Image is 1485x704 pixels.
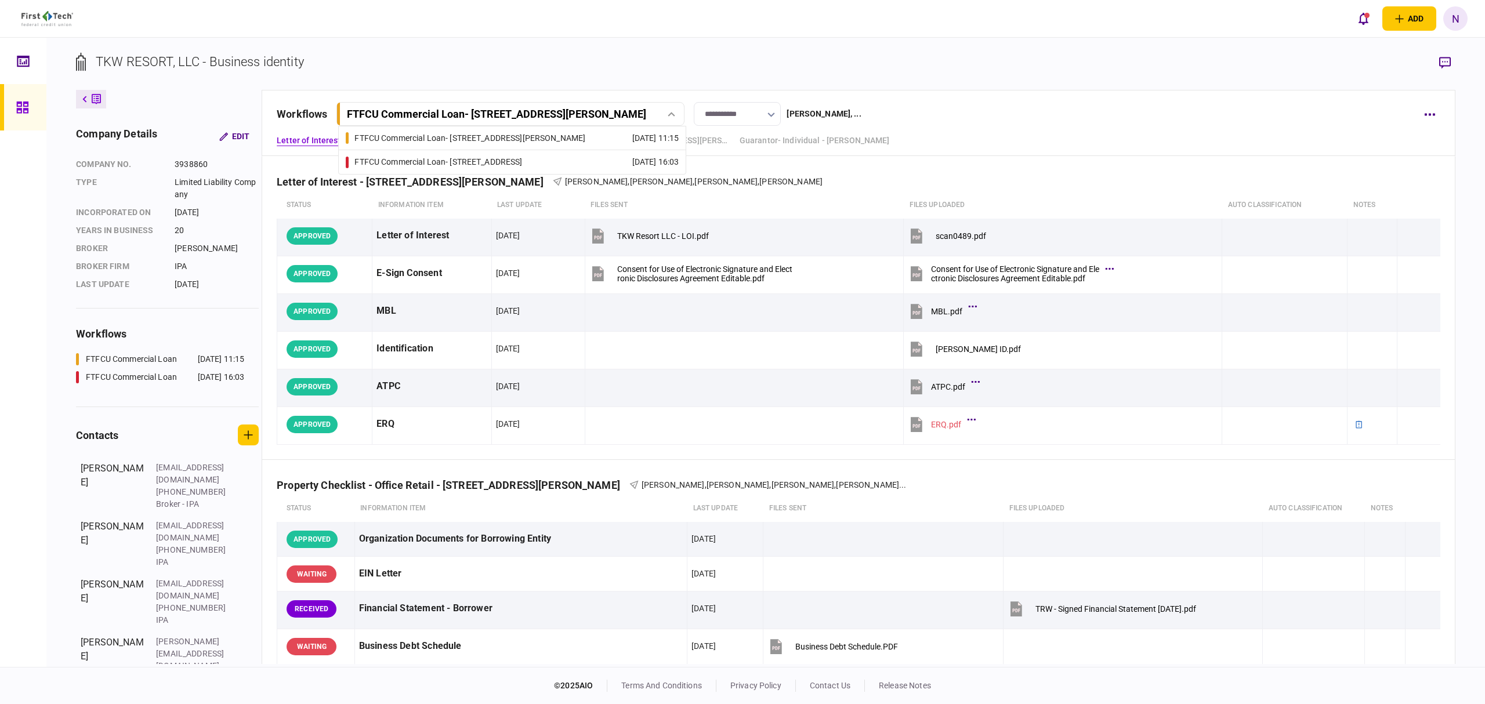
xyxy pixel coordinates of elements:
[86,353,177,365] div: FTFCU Commercial Loan
[496,267,520,279] div: [DATE]
[496,343,520,354] div: [DATE]
[767,633,898,659] button: Business Debt Schedule.PDF
[277,479,629,491] div: Property Checklist - Office Retail - [STREET_ADDRESS][PERSON_NAME]
[346,150,679,174] a: FTFCU Commercial Loan- [STREET_ADDRESS][DATE] 16:03
[287,600,336,618] div: RECEIVED
[287,531,338,548] div: APPROVED
[277,192,372,219] th: status
[76,260,163,273] div: broker firm
[1382,6,1436,31] button: open adding identity options
[76,371,244,383] a: FTFCU Commercial Loan[DATE] 16:03
[836,480,899,489] span: [PERSON_NAME]
[81,636,144,684] div: [PERSON_NAME]
[589,260,792,286] button: Consent for Use of Electronic Signature and Electronic Disclosures Agreement Editable.pdf
[1365,495,1406,522] th: notes
[1008,596,1196,622] button: TRW - Signed Financial Statement 3-6-25.pdf
[376,411,487,437] div: ERQ
[908,260,1111,286] button: Consent for Use of Electronic Signature and Electronic Disclosures Agreement Editable.pdf
[354,132,585,144] div: FTFCU Commercial Loan - [STREET_ADDRESS][PERSON_NAME]
[277,495,355,522] th: status
[287,565,336,583] div: WAITING
[81,462,144,510] div: [PERSON_NAME]
[691,603,716,614] div: [DATE]
[156,636,231,672] div: [PERSON_NAME][EMAIL_ADDRESS][DOMAIN_NAME]
[376,223,487,249] div: Letter of Interest
[277,106,327,122] div: workflows
[81,520,144,568] div: [PERSON_NAME]
[175,260,259,273] div: IPA
[931,307,962,316] div: MBL.pdf
[156,462,231,486] div: [EMAIL_ADDRESS][DOMAIN_NAME]
[585,192,903,219] th: files sent
[628,177,629,186] span: ,
[277,176,553,188] div: Letter of Interest - [STREET_ADDRESS][PERSON_NAME]
[175,176,259,201] div: Limited Liability Company
[336,102,684,126] button: FTFCU Commercial Loan- [STREET_ADDRESS][PERSON_NAME]
[175,242,259,255] div: [PERSON_NAME]
[769,480,771,489] span: ,
[76,242,163,255] div: Broker
[277,135,484,147] a: Letter of Interest - [STREET_ADDRESS][PERSON_NAME]
[287,416,338,433] div: APPROVED
[1263,495,1365,522] th: auto classification
[76,278,163,291] div: last update
[740,135,890,147] a: Guarantor- Individual - [PERSON_NAME]
[554,680,607,692] div: © 2025 AIO
[287,638,336,655] div: WAITING
[687,495,763,522] th: last update
[175,278,259,291] div: [DATE]
[156,578,231,602] div: [EMAIL_ADDRESS][DOMAIN_NAME]
[76,427,118,443] div: contacts
[1222,192,1348,219] th: auto classification
[908,298,974,324] button: MBL.pdf
[346,126,679,150] a: FTFCU Commercial Loan- [STREET_ADDRESS][PERSON_NAME][DATE] 11:15
[76,353,244,365] a: FTFCU Commercial Loan[DATE] 11:15
[287,303,338,320] div: APPROVED
[908,411,973,437] button: ERQ.pdf
[1351,6,1375,31] button: open notifications list
[1443,6,1468,31] button: N
[287,265,338,282] div: APPROVED
[908,373,977,400] button: ATPC.pdf
[156,486,231,498] div: [PHONE_NUMBER]
[899,479,906,491] span: ...
[496,305,520,317] div: [DATE]
[936,344,1021,354] div: Tom White ID.pdf
[76,158,163,170] div: company no.
[693,177,694,186] span: ,
[76,206,163,219] div: incorporated on
[76,176,163,201] div: Type
[632,156,679,168] div: [DATE] 16:03
[372,192,491,219] th: Information item
[730,681,781,690] a: privacy policy
[642,480,705,489] span: [PERSON_NAME]
[691,533,716,545] div: [DATE]
[632,132,679,144] div: [DATE] 11:15
[156,614,231,626] div: IPA
[496,230,520,241] div: [DATE]
[86,371,177,383] div: FTFCU Commercial Loan
[1004,495,1263,522] th: Files uploaded
[347,108,646,120] div: FTFCU Commercial Loan - [STREET_ADDRESS][PERSON_NAME]
[175,158,259,170] div: 3938860
[931,382,965,391] div: ATPC.pdf
[156,602,231,614] div: [PHONE_NUMBER]
[879,681,931,690] a: release notes
[76,224,163,237] div: years in business
[359,596,683,622] div: Financial Statement - Borrower
[787,108,861,120] div: [PERSON_NAME] , ...
[758,177,759,186] span: ,
[198,353,245,365] div: [DATE] 11:15
[642,479,907,491] div: Kate White
[617,231,709,241] div: TKW Resort LLC - LOI.pdf
[376,260,487,286] div: E-Sign Consent
[810,681,850,690] a: contact us
[904,192,1222,219] th: Files uploaded
[931,420,961,429] div: ERQ.pdf
[565,177,628,186] span: [PERSON_NAME]
[936,231,986,241] div: scan0489.pdf
[908,336,1021,362] button: Tom White ID.pdf
[908,223,986,249] button: scan0489.pdf
[81,578,144,626] div: [PERSON_NAME]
